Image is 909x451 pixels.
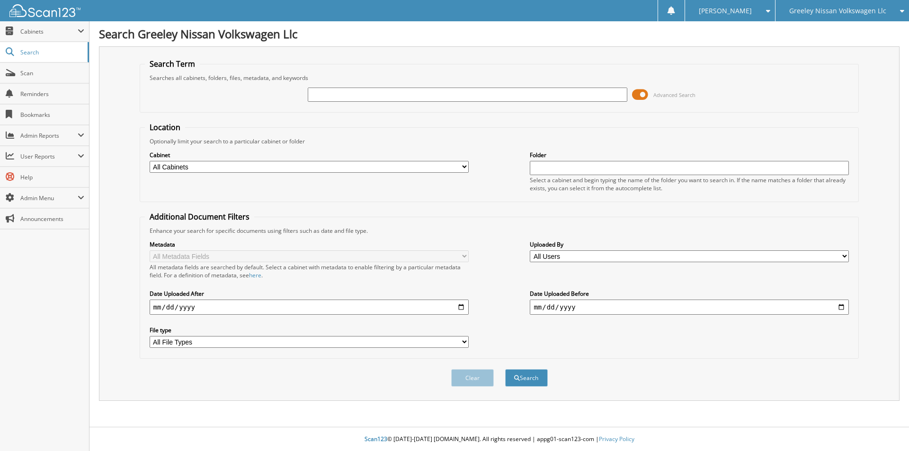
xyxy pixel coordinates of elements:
[789,8,886,14] span: Greeley Nissan Volkswagen Llc
[653,91,695,98] span: Advanced Search
[145,212,254,222] legend: Additional Document Filters
[20,69,84,77] span: Scan
[150,290,469,298] label: Date Uploaded After
[530,176,849,192] div: Select a cabinet and begin typing the name of the folder you want to search in. If the name match...
[699,8,752,14] span: [PERSON_NAME]
[150,300,469,315] input: start
[99,26,900,42] h1: Search Greeley Nissan Volkswagen Llc
[530,300,849,315] input: end
[530,240,849,248] label: Uploaded By
[150,326,469,334] label: File type
[145,59,200,69] legend: Search Term
[9,4,80,17] img: scan123-logo-white.svg
[20,194,78,202] span: Admin Menu
[145,122,185,133] legend: Location
[365,435,387,443] span: Scan123
[145,74,854,82] div: Searches all cabinets, folders, files, metadata, and keywords
[20,132,78,140] span: Admin Reports
[20,111,84,119] span: Bookmarks
[20,215,84,223] span: Announcements
[20,152,78,160] span: User Reports
[145,227,854,235] div: Enhance your search for specific documents using filters such as date and file type.
[20,27,78,35] span: Cabinets
[530,151,849,159] label: Folder
[451,369,494,387] button: Clear
[89,428,909,451] div: © [DATE]-[DATE] [DOMAIN_NAME]. All rights reserved | appg01-scan123-com |
[150,240,469,248] label: Metadata
[530,290,849,298] label: Date Uploaded Before
[20,173,84,181] span: Help
[150,151,469,159] label: Cabinet
[150,263,469,279] div: All metadata fields are searched by default. Select a cabinet with metadata to enable filtering b...
[20,48,83,56] span: Search
[20,90,84,98] span: Reminders
[249,271,261,279] a: here
[599,435,634,443] a: Privacy Policy
[145,137,854,145] div: Optionally limit your search to a particular cabinet or folder
[505,369,548,387] button: Search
